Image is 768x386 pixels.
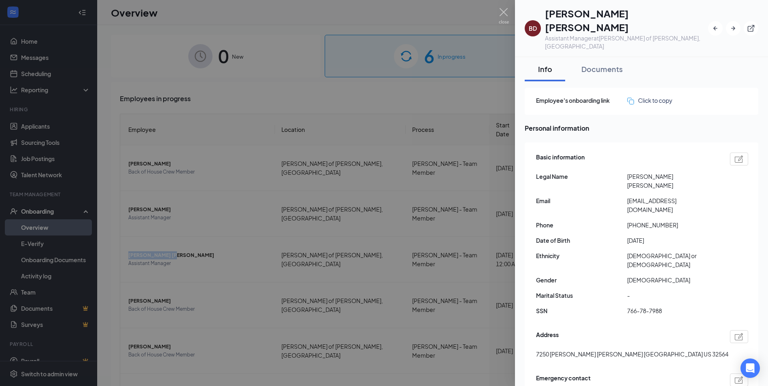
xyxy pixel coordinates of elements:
[536,172,627,181] span: Legal Name
[536,306,627,315] span: SSN
[627,221,718,229] span: [PHONE_NUMBER]
[536,330,559,343] span: Address
[536,251,627,260] span: Ethnicity
[627,96,672,105] button: Click to copy
[536,221,627,229] span: Phone
[627,172,718,190] span: [PERSON_NAME] [PERSON_NAME]
[708,21,723,36] button: ArrowLeftNew
[536,291,627,300] span: Marital Status
[525,123,758,133] span: Personal information
[627,251,718,269] span: [DEMOGRAPHIC_DATA] or [DEMOGRAPHIC_DATA]
[536,196,627,205] span: Email
[581,64,623,74] div: Documents
[726,21,740,36] button: ArrowRight
[740,358,760,378] div: Open Intercom Messenger
[627,306,718,315] span: 766-78-7988
[536,96,627,105] span: Employee's onboarding link
[536,350,728,358] span: 7250 [PERSON_NAME] [PERSON_NAME] [GEOGRAPHIC_DATA] US 32564
[545,6,708,34] h1: [PERSON_NAME] [PERSON_NAME]
[529,24,537,32] div: BD
[536,236,627,245] span: Date of Birth
[627,276,718,284] span: [DEMOGRAPHIC_DATA]
[627,98,634,104] img: click-to-copy.71757273a98fde459dfc.svg
[627,196,718,214] span: [EMAIL_ADDRESS][DOMAIN_NAME]
[744,21,758,36] button: ExternalLink
[729,24,737,32] svg: ArrowRight
[533,64,557,74] div: Info
[627,236,718,245] span: [DATE]
[627,291,718,300] span: -
[545,34,708,50] div: Assistant Manager at [PERSON_NAME] of [PERSON_NAME], [GEOGRAPHIC_DATA]
[711,24,719,32] svg: ArrowLeftNew
[747,24,755,32] svg: ExternalLink
[536,153,585,165] span: Basic information
[536,276,627,284] span: Gender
